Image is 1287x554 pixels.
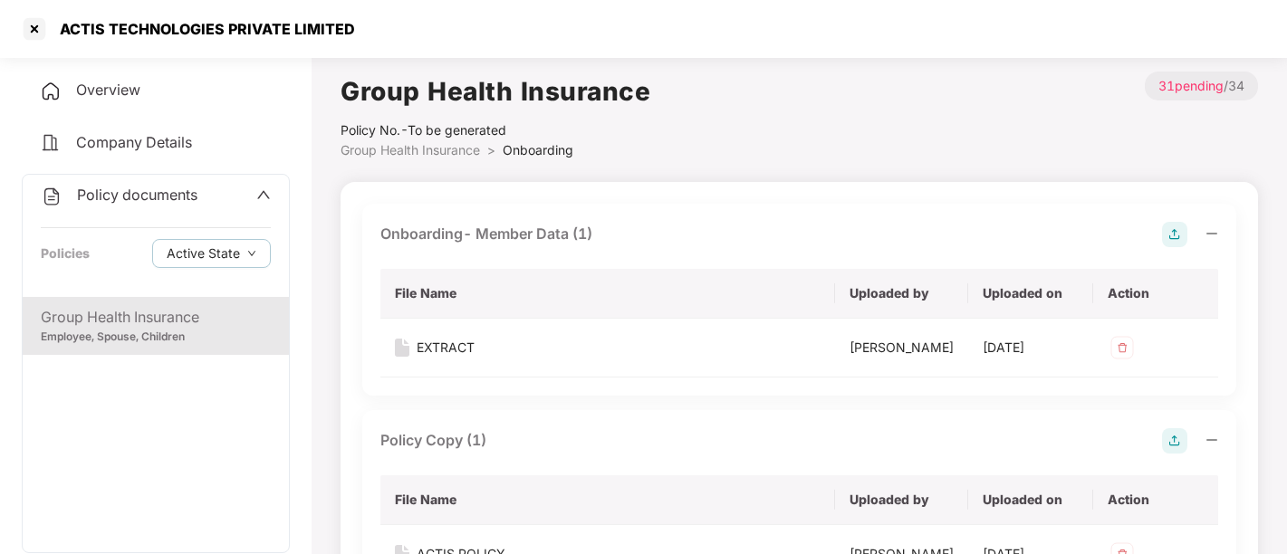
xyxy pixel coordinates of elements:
p: / 34 [1145,72,1258,100]
th: Uploaded by [835,269,968,319]
div: [DATE] [983,338,1079,358]
div: Policy No.- To be generated [341,120,650,140]
img: svg+xml;base64,PHN2ZyB4bWxucz0iaHR0cDovL3d3dy53My5vcmcvMjAwMC9zdmciIHdpZHRoPSIyOCIgaGVpZ2h0PSIyOC... [1162,428,1187,454]
span: minus [1205,227,1218,240]
th: Action [1093,269,1218,319]
th: Uploaded on [968,475,1093,525]
img: svg+xml;base64,PHN2ZyB4bWxucz0iaHR0cDovL3d3dy53My5vcmcvMjAwMC9zdmciIHdpZHRoPSIzMiIgaGVpZ2h0PSIzMi... [1108,333,1137,362]
div: ACTIS TECHNOLOGIES PRIVATE LIMITED [49,20,355,38]
span: up [256,187,271,202]
span: 31 pending [1158,78,1224,93]
th: File Name [380,269,835,319]
img: svg+xml;base64,PHN2ZyB4bWxucz0iaHR0cDovL3d3dy53My5vcmcvMjAwMC9zdmciIHdpZHRoPSIyNCIgaGVpZ2h0PSIyNC... [40,81,62,102]
span: Group Health Insurance [341,142,480,158]
span: Company Details [76,133,192,151]
div: [PERSON_NAME] [850,338,954,358]
div: EXTRACT [417,338,475,358]
th: Uploaded on [968,269,1093,319]
div: Group Health Insurance [41,306,271,329]
h1: Group Health Insurance [341,72,650,111]
th: File Name [380,475,835,525]
div: Policies [41,244,90,263]
span: Overview [76,81,140,99]
span: > [487,142,495,158]
div: Policy Copy (1) [380,429,486,452]
div: Employee, Spouse, Children [41,329,271,346]
span: minus [1205,434,1218,446]
span: Policy documents [77,186,197,204]
img: svg+xml;base64,PHN2ZyB4bWxucz0iaHR0cDovL3d3dy53My5vcmcvMjAwMC9zdmciIHdpZHRoPSIyNCIgaGVpZ2h0PSIyNC... [40,132,62,154]
img: svg+xml;base64,PHN2ZyB4bWxucz0iaHR0cDovL3d3dy53My5vcmcvMjAwMC9zdmciIHdpZHRoPSIyOCIgaGVpZ2h0PSIyOC... [1162,222,1187,247]
th: Uploaded by [835,475,968,525]
th: Action [1093,475,1218,525]
span: Onboarding [503,142,573,158]
div: Onboarding- Member Data (1) [380,223,592,245]
span: down [247,249,256,259]
span: Active State [167,244,240,263]
img: svg+xml;base64,PHN2ZyB4bWxucz0iaHR0cDovL3d3dy53My5vcmcvMjAwMC9zdmciIHdpZHRoPSIyNCIgaGVpZ2h0PSIyNC... [41,186,62,207]
button: Active Statedown [152,239,271,268]
img: svg+xml;base64,PHN2ZyB4bWxucz0iaHR0cDovL3d3dy53My5vcmcvMjAwMC9zdmciIHdpZHRoPSIxNiIgaGVpZ2h0PSIyMC... [395,339,409,357]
